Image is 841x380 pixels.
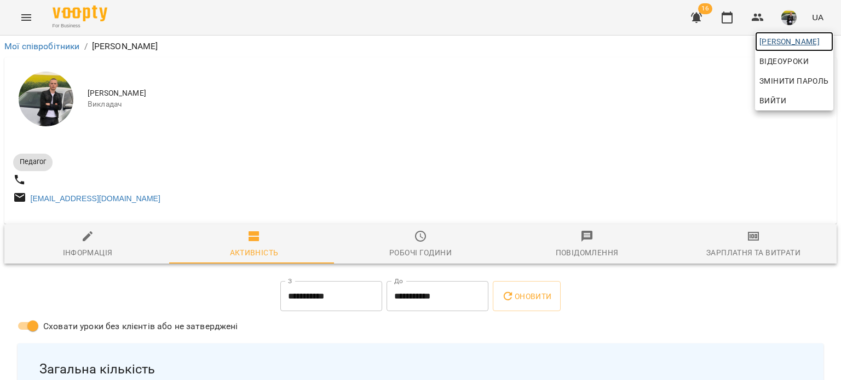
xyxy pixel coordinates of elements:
span: Відеоуроки [759,55,809,68]
a: [PERSON_NAME] [755,32,833,51]
button: Вийти [755,91,833,110]
span: [PERSON_NAME] [759,35,829,48]
a: Змінити пароль [755,71,833,91]
span: Змінити пароль [759,74,829,87]
span: Вийти [759,94,786,107]
a: Відеоуроки [755,51,813,71]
